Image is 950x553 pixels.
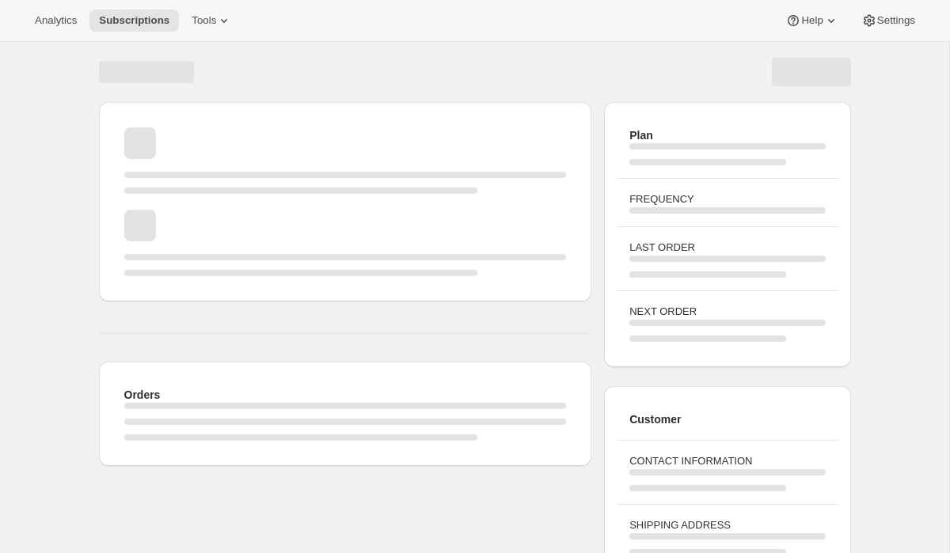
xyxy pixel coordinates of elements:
[25,9,86,32] button: Analytics
[124,387,567,403] h2: Orders
[801,14,823,27] span: Help
[629,453,825,469] h3: CONTACT INFORMATION
[629,191,825,207] h3: FREQUENCY
[776,9,848,32] button: Help
[89,9,179,32] button: Subscriptions
[35,14,77,27] span: Analytics
[182,9,241,32] button: Tools
[99,14,169,27] span: Subscriptions
[629,240,825,256] h3: LAST ORDER
[877,14,915,27] span: Settings
[629,304,825,320] h3: NEXT ORDER
[629,411,825,427] h2: Customer
[629,127,825,143] h2: Plan
[192,14,216,27] span: Tools
[629,517,825,533] h3: SHIPPING ADDRESS
[852,9,925,32] button: Settings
